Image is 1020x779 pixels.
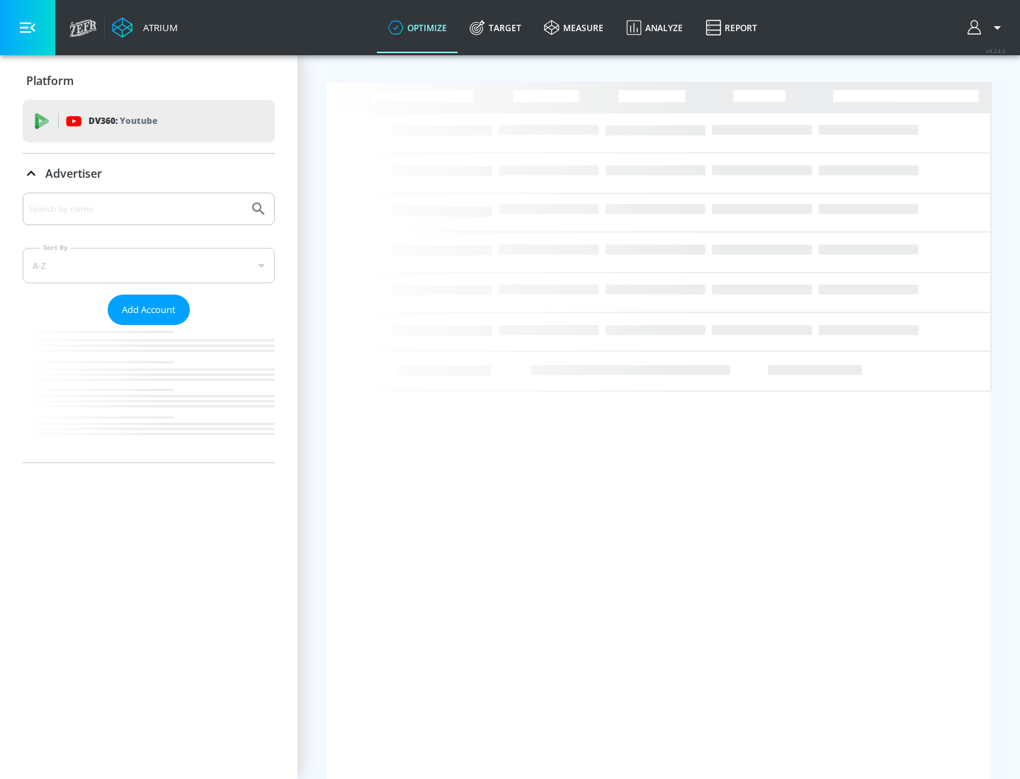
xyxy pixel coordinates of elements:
[40,243,71,252] label: Sort By
[26,73,74,89] p: Platform
[23,61,275,101] div: Platform
[23,193,275,462] div: Advertiser
[377,2,458,53] a: optimize
[45,166,102,181] p: Advertiser
[694,2,769,53] a: Report
[23,248,275,283] div: A-Z
[986,47,1006,55] span: v 4.24.0
[108,295,190,325] button: Add Account
[615,2,694,53] a: Analyze
[23,325,275,462] nav: list of Advertiser
[112,17,178,38] a: Atrium
[89,113,157,129] p: DV360:
[120,113,157,128] p: Youtube
[458,2,533,53] a: Target
[122,302,176,318] span: Add Account
[533,2,615,53] a: measure
[28,200,243,218] input: Search by name
[23,100,275,142] div: DV360: Youtube
[23,154,275,193] div: Advertiser
[137,21,178,34] div: Atrium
